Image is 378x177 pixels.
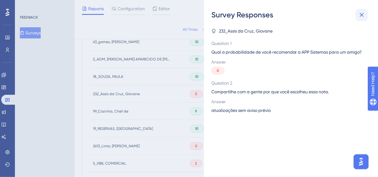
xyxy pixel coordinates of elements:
[211,10,371,20] div: Survey Responses
[211,88,366,95] span: Compartilhe com a gente por que você escolheu essa nota.
[352,153,371,171] iframe: UserGuiding AI Assistant Launcher
[211,79,366,87] span: Question 2
[15,2,39,9] span: Need Help?
[211,48,366,56] span: Qual a probabilidade de você recomendar a APP Sistemas para um amigo?
[217,68,219,73] span: 0
[211,107,271,114] span: atualizações sem aviso prévio
[211,98,366,105] span: Answer
[211,40,366,47] span: Question 1
[219,27,273,35] span: 232_Assis da Cruz, Giovane
[211,58,366,66] span: Answer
